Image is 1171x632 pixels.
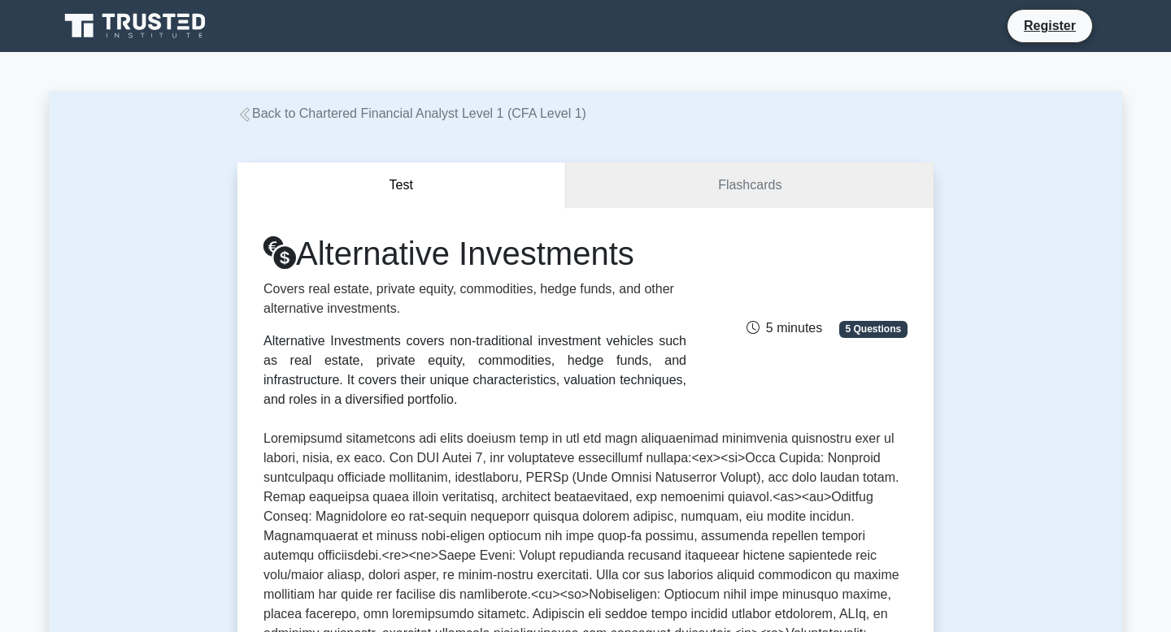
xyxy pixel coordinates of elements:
p: Covers real estate, private equity, commodities, hedge funds, and other alternative investments. [263,279,686,318]
button: Test [237,162,566,209]
a: Flashcards [566,162,934,209]
div: Alternative Investments covers non-traditional investment vehicles such as real estate, private e... [263,331,686,409]
a: Register [1014,15,1086,36]
a: Back to Chartered Financial Analyst Level 1 (CFA Level 1) [237,106,586,120]
h1: Alternative Investments [263,234,686,273]
span: 5 Questions [839,321,908,337]
span: 5 minutes [747,321,822,335]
